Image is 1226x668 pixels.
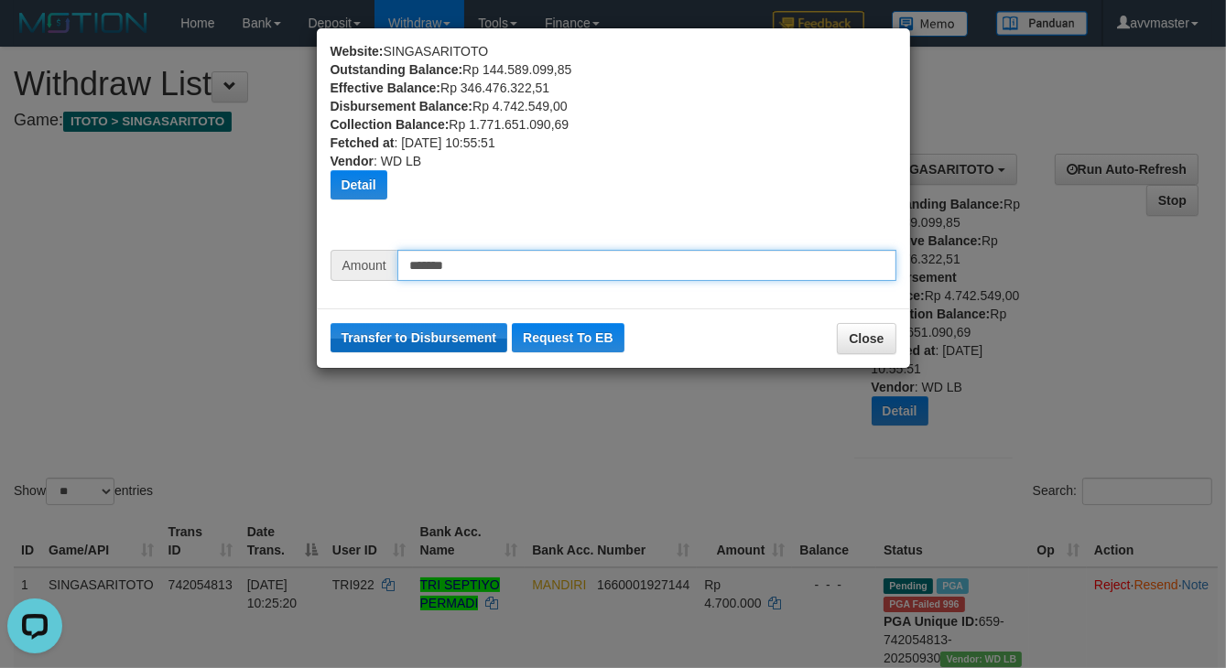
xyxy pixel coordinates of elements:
[331,42,896,250] div: SINGASARITOTO Rp 144.589.099,85 Rp 346.476.322,51 Rp 4.742.549,00 Rp 1.771.651.090,69 : [DATE] 10...
[331,135,395,150] b: Fetched at
[331,62,463,77] b: Outstanding Balance:
[331,44,384,59] b: Website:
[331,117,450,132] b: Collection Balance:
[331,154,374,168] b: Vendor
[331,170,387,199] button: Detail
[512,323,624,352] button: Request To EB
[331,99,473,113] b: Disbursement Balance:
[331,250,397,281] span: Amount
[837,323,895,354] button: Close
[331,81,441,95] b: Effective Balance:
[331,323,508,352] button: Transfer to Disbursement
[7,7,62,62] button: Open LiveChat chat widget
